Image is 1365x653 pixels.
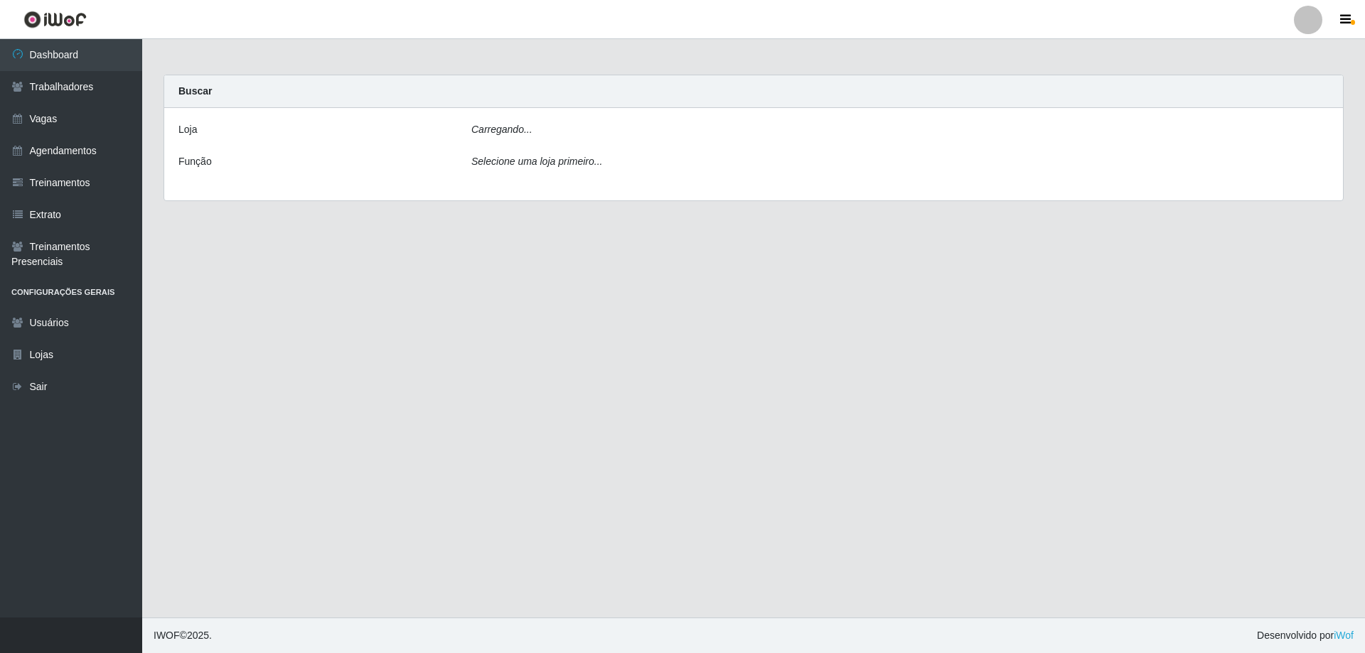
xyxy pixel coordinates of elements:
[154,628,212,643] span: © 2025 .
[471,156,602,167] i: Selecione uma loja primeiro...
[471,124,532,135] i: Carregando...
[178,122,197,137] label: Loja
[154,630,180,641] span: IWOF
[178,85,212,97] strong: Buscar
[178,154,212,169] label: Função
[1257,628,1354,643] span: Desenvolvido por
[23,11,87,28] img: CoreUI Logo
[1334,630,1354,641] a: iWof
